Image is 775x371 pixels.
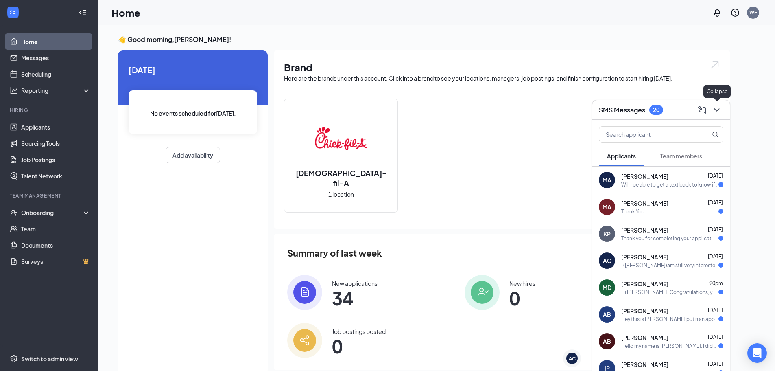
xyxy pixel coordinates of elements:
[603,203,611,211] div: MA
[710,103,723,116] button: ChevronDown
[712,8,722,18] svg: Notifications
[621,262,718,269] div: I ([PERSON_NAME])am still very interested in the Dishwasher position. Can we set up an interview ...
[599,127,696,142] input: Search applicant
[607,152,636,160] span: Applicants
[465,275,500,310] img: icon
[284,168,397,188] h2: [DEMOGRAPHIC_DATA]-fil-A
[111,6,140,20] h1: Home
[21,168,91,184] a: Talent Network
[284,60,720,74] h1: Brand
[603,337,611,345] div: AB
[712,105,722,115] svg: ChevronDown
[9,8,17,16] svg: WorkstreamLogo
[21,151,91,168] a: Job Postings
[166,147,220,163] button: Add availability
[287,275,322,310] img: icon
[710,60,720,70] img: open.6027fd2a22e1237b5b06.svg
[21,119,91,135] a: Applicants
[621,235,718,242] div: Thank you for completing your application for the Dishwasher position. We will review your applic...
[332,327,386,336] div: Job postings posted
[10,107,89,114] div: Hiring
[21,66,91,82] a: Scheduling
[696,103,709,116] button: ComposeMessage
[21,355,78,363] div: Switch to admin view
[21,135,91,151] a: Sourcing Tools
[708,361,723,367] span: [DATE]
[332,339,386,353] span: 0
[708,334,723,340] span: [DATE]
[749,9,757,16] div: WF
[118,35,730,44] h3: 👋 Good morning, [PERSON_NAME] !
[621,289,718,296] div: Hi [PERSON_NAME]. Congratulations, your onsite interview with [DEMOGRAPHIC_DATA]-fil-A for Back o...
[660,152,702,160] span: Team members
[21,33,91,50] a: Home
[284,74,720,82] div: Here are the brands under this account. Click into a brand to see your locations, managers, job p...
[621,280,668,288] span: [PERSON_NAME]
[708,253,723,259] span: [DATE]
[10,86,18,94] svg: Analysis
[621,181,718,188] div: Will i be able to get a text back to know if I go in for a interview
[150,109,236,118] span: No events scheduled for [DATE] .
[332,279,378,288] div: New applications
[21,209,84,217] div: Onboarding
[21,253,91,270] a: SurveysCrown
[708,173,723,179] span: [DATE]
[621,199,668,207] span: [PERSON_NAME]
[21,50,91,66] a: Messages
[569,355,576,362] div: AC
[287,323,322,358] img: icon
[10,192,89,199] div: Team Management
[79,9,87,17] svg: Collapse
[730,8,740,18] svg: QuestionInfo
[653,106,659,113] div: 20
[621,208,646,215] div: Thank You.
[21,86,91,94] div: Reporting
[509,279,535,288] div: New hires
[599,105,645,114] h3: SMS Messages
[705,280,723,286] span: 1:20pm
[21,237,91,253] a: Documents
[332,291,378,305] span: 34
[621,342,718,349] div: Hello my name is [PERSON_NAME]. I did an application. I'm interested in working with [DEMOGRAPHIC...
[708,307,723,313] span: [DATE]
[712,131,718,138] svg: MagnifyingGlass
[129,64,257,76] span: [DATE]
[10,209,18,217] svg: UserCheck
[621,334,668,342] span: [PERSON_NAME]
[315,112,367,165] img: Chick-fil-A
[703,85,731,98] div: Collapse
[21,221,91,237] a: Team
[621,307,668,315] span: [PERSON_NAME]
[621,172,668,180] span: [PERSON_NAME]
[509,291,535,305] span: 0
[328,190,354,199] span: 1 location
[603,283,611,292] div: MD
[287,246,382,260] span: Summary of last week
[603,176,611,184] div: MA
[708,226,723,233] span: [DATE]
[603,310,611,318] div: AB
[621,316,718,323] div: Hey this is [PERSON_NAME] put n an application [DATE] for a dishwasher position I was seeing if t...
[708,200,723,206] span: [DATE]
[621,360,668,369] span: [PERSON_NAME]
[603,230,611,238] div: KP
[747,343,767,363] div: Open Intercom Messenger
[621,253,668,261] span: [PERSON_NAME]
[697,105,707,115] svg: ComposeMessage
[621,226,668,234] span: [PERSON_NAME]
[10,355,18,363] svg: Settings
[603,257,611,265] div: AC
